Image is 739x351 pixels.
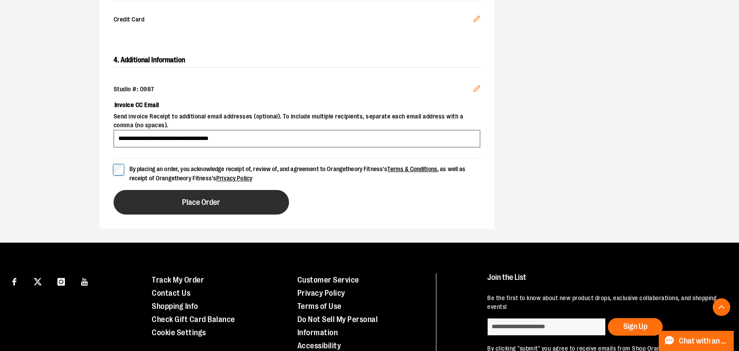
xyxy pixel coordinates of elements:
[216,175,252,182] a: Privacy Policy
[114,190,289,215] button: Place Order
[182,198,220,207] span: Place Order
[297,315,378,337] a: Do Not Sell My Personal Information
[54,273,69,289] a: Visit our Instagram page
[7,273,22,289] a: Visit our Facebook page
[114,165,124,175] input: By placing an order, you acknowledge receipt of, review of, and agreement to Orangetheory Fitness...
[114,53,480,68] h2: 4. Additional Information
[466,78,487,102] button: Edit
[152,328,206,337] a: Cookie Settings
[608,318,663,336] button: Sign Up
[152,289,190,297] a: Contact Us
[623,322,647,331] span: Sign Up
[129,165,466,182] span: By placing an order, you acknowledge receipt of, review of, and agreement to Orangetheory Fitness...
[152,276,204,284] a: Track My Order
[487,318,606,336] input: enter email
[152,302,198,311] a: Shopping Info
[30,273,46,289] a: Visit our X page
[114,97,480,112] label: Invoice CC Email
[297,302,342,311] a: Terms of Use
[77,273,93,289] a: Visit our Youtube page
[466,8,487,32] button: Edit
[297,289,345,297] a: Privacy Policy
[679,337,728,345] span: Chat with an Expert
[297,276,359,284] a: Customer Service
[487,294,721,312] p: Be the first to know about new product drops, exclusive collaborations, and shopping events!
[152,315,235,324] a: Check Gift Card Balance
[114,85,480,94] div: Studio #: 0987
[34,278,42,286] img: Twitter
[114,112,480,130] span: Send invoice Receipt to additional email addresses (optional). To include multiple recipients, se...
[659,331,734,351] button: Chat with an Expert
[297,341,341,350] a: Accessibility
[387,165,437,172] a: Terms & Conditions
[487,273,721,290] h4: Join the List
[114,15,473,25] span: Credit Card
[713,298,730,316] button: Back To Top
